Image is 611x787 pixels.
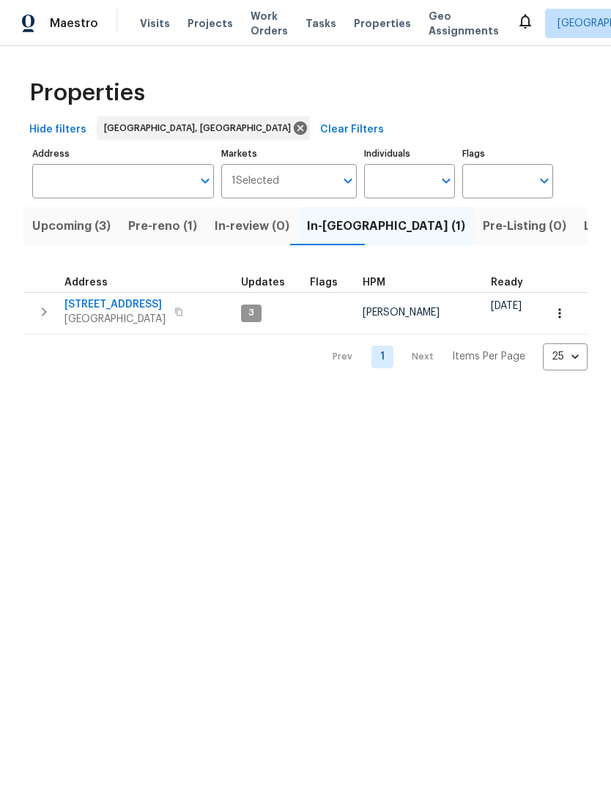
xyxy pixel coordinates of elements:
[97,116,310,140] div: [GEOGRAPHIC_DATA], [GEOGRAPHIC_DATA]
[310,277,338,288] span: Flags
[452,349,525,364] p: Items Per Page
[436,171,456,191] button: Open
[140,16,170,31] span: Visits
[307,216,465,236] span: In-[GEOGRAPHIC_DATA] (1)
[104,121,297,135] span: [GEOGRAPHIC_DATA], [GEOGRAPHIC_DATA]
[29,86,145,100] span: Properties
[354,16,411,31] span: Properties
[371,346,393,368] a: Goto page 1
[364,149,455,158] label: Individuals
[483,216,566,236] span: Pre-Listing (0)
[338,171,358,191] button: Open
[241,277,285,288] span: Updates
[64,312,166,327] span: [GEOGRAPHIC_DATA]
[32,149,214,158] label: Address
[320,121,384,139] span: Clear Filters
[32,216,111,236] span: Upcoming (3)
[221,149,358,158] label: Markets
[543,337,588,376] div: 25
[491,277,536,288] div: Earliest renovation start date (first business day after COE or Checkout)
[251,9,288,38] span: Work Orders
[188,16,233,31] span: Projects
[491,301,522,311] span: [DATE]
[363,307,440,318] span: [PERSON_NAME]
[363,277,385,288] span: HPM
[128,216,197,236] span: Pre-reno (1)
[50,16,98,31] span: Maestro
[429,9,499,38] span: Geo Assignments
[232,175,279,187] span: 1 Selected
[314,116,390,143] button: Clear Filters
[305,18,336,29] span: Tasks
[491,277,523,288] span: Ready
[23,116,92,143] button: Hide filters
[462,149,553,158] label: Flags
[29,121,86,139] span: Hide filters
[64,277,108,288] span: Address
[319,343,588,370] nav: Pagination Navigation
[195,171,215,191] button: Open
[215,216,289,236] span: In-review (0)
[64,297,166,312] span: [STREET_ADDRESS]
[242,307,260,319] span: 3
[534,171,555,191] button: Open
